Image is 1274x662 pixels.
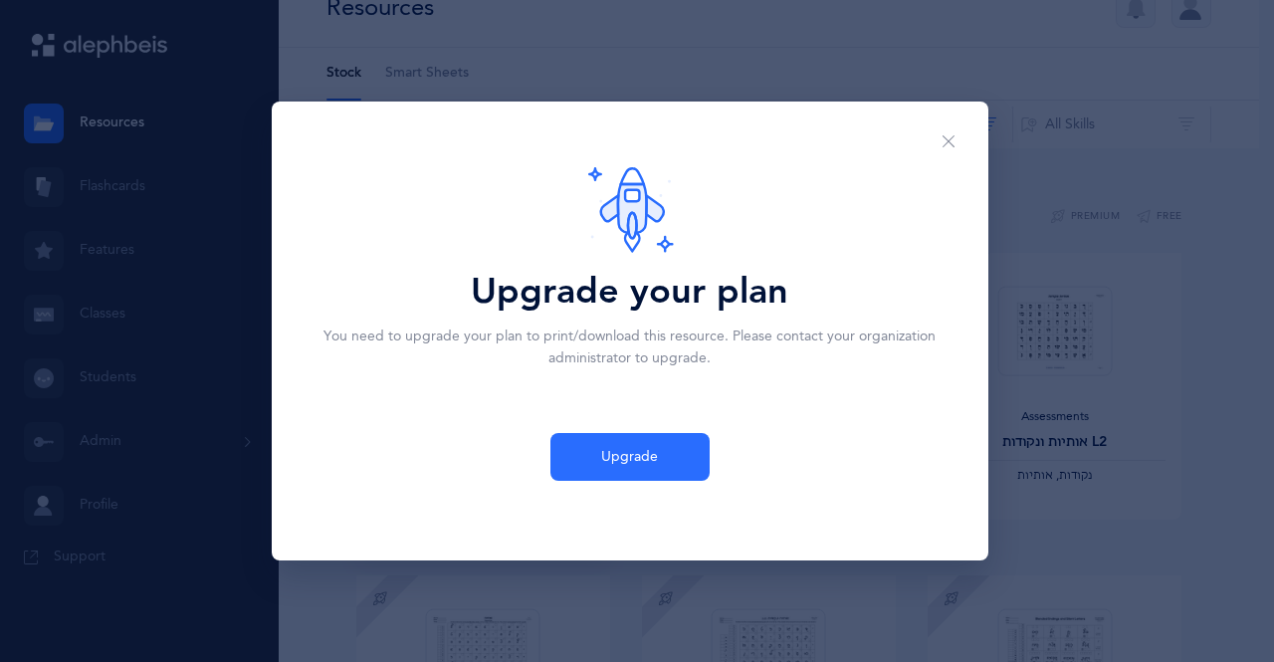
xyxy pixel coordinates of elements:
button: Upgrade [550,433,710,481]
iframe: Drift Widget Chat Controller [1174,562,1250,638]
img: premium.svg [586,165,674,253]
span: Upgrade [601,447,658,468]
button: Close [925,117,972,166]
div: Upgrade your plan [471,265,788,319]
div: You need to upgrade your plan to print/download this resource. Please contact your organization a... [284,327,976,370]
